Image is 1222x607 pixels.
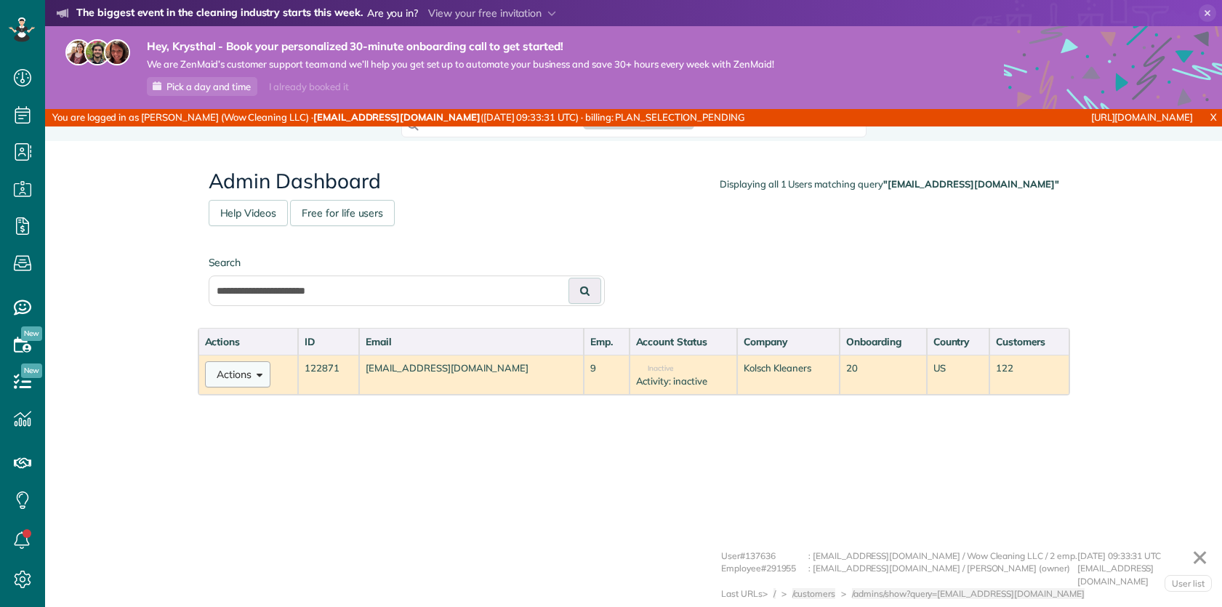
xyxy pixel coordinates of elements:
[883,178,1059,190] strong: "[EMAIL_ADDRESS][DOMAIN_NAME]"
[209,170,1059,193] h2: Admin Dashboard
[1091,111,1193,123] a: [URL][DOMAIN_NAME]
[996,334,1062,349] div: Customers
[808,562,1077,587] div: : [EMAIL_ADDRESS][DOMAIN_NAME] / [PERSON_NAME] (owner)
[773,588,776,599] span: /
[166,81,251,92] span: Pick a day and time
[367,6,419,22] span: Are you in?
[1077,562,1208,587] div: [EMAIL_ADDRESS][DOMAIN_NAME]
[721,587,763,600] div: Last URLs
[147,77,257,96] a: Pick a day and time
[720,177,1058,191] div: Displaying all 1 Users matching query
[305,334,353,349] div: ID
[808,550,1077,563] div: : [EMAIL_ADDRESS][DOMAIN_NAME] / Wow Cleaning LLC / 2 emp.
[65,39,92,65] img: maria-72a9807cf96188c08ef61303f053569d2e2a8a1cde33d635c8a3ac13582a053d.jpg
[147,39,774,54] strong: Hey, Krysthal - Book your personalized 30-minute onboarding call to get started!
[359,355,584,395] td: [EMAIL_ADDRESS][DOMAIN_NAME]
[57,25,639,44] li: The world’s leading virtual event for cleaning business owners.
[209,255,605,270] label: Search
[313,111,481,123] strong: [EMAIL_ADDRESS][DOMAIN_NAME]
[205,334,292,349] div: Actions
[76,6,363,22] strong: The biggest event in the cleaning industry starts this week.
[290,200,395,226] a: Free for life users
[1205,109,1222,126] a: X
[366,334,577,349] div: Email
[84,39,110,65] img: jorge-587dff0eeaa6aab1f244e6dc62b8924c3b6ad411094392a53c71c6c4a576187d.jpg
[840,355,927,395] td: 20
[737,355,840,395] td: Kolsch Kleaners
[636,374,731,388] div: Activity: inactive
[852,588,1085,599] span: /admins/show?query=[EMAIL_ADDRESS][DOMAIN_NAME]
[205,361,270,387] button: Actions
[989,355,1069,395] td: 122
[104,39,130,65] img: michelle-19f622bdf1676172e81f8f8fba1fb50e276960ebfe0243fe18214015130c80e4.jpg
[584,355,629,395] td: 9
[1184,540,1215,575] a: ✕
[260,78,357,96] div: I already booked it
[792,588,836,599] span: /customers
[636,365,674,372] span: Inactive
[209,200,289,226] a: Help Videos
[933,334,983,349] div: Country
[298,355,359,395] td: 122871
[927,355,989,395] td: US
[721,550,808,563] div: User#137636
[846,334,920,349] div: Onboarding
[147,58,774,71] span: We are ZenMaid’s customer support team and we’ll help you get set up to automate your business an...
[21,363,42,378] span: New
[1165,575,1212,592] a: User list
[721,562,808,587] div: Employee#291955
[1077,550,1208,563] div: [DATE] 09:33:31 UTC
[45,109,812,126] div: You are logged in as [PERSON_NAME] (Wow Cleaning LLC) · ([DATE] 09:33:31 UTC) · billing: PLAN_SEL...
[763,587,1091,600] div: > > >
[636,334,731,349] div: Account Status
[21,326,42,341] span: New
[744,334,833,349] div: Company
[590,334,622,349] div: Emp.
